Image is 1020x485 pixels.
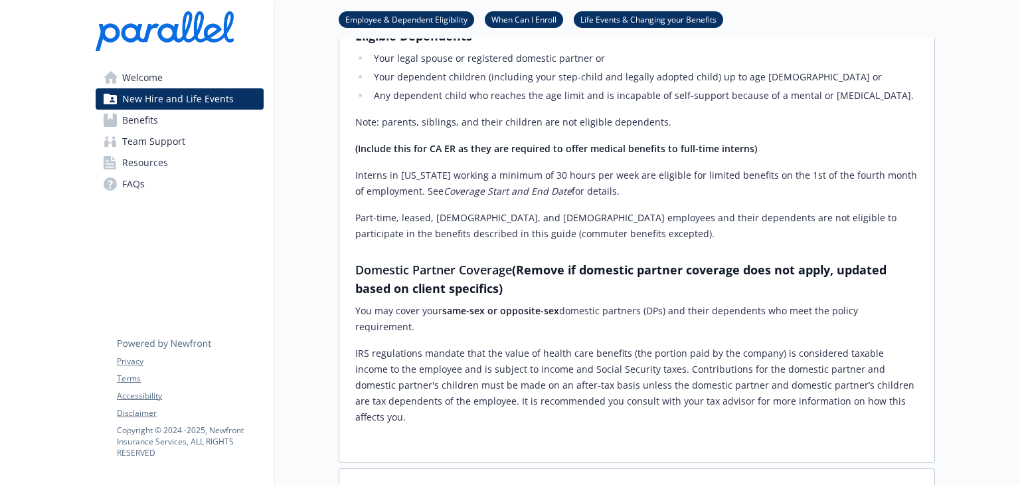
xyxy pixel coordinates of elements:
[355,210,918,242] p: Part-time, leased, [DEMOGRAPHIC_DATA], and [DEMOGRAPHIC_DATA] employees and their dependents are ...
[444,185,572,197] em: Coverage Start and End Date
[96,152,264,173] a: Resources
[370,50,918,66] li: Your legal spouse or registered domestic partner or
[355,167,918,199] p: Interns in [US_STATE] working a minimum of 30 hours per week are eligible for limited benefits on...
[355,260,918,298] h3: Domestic Partner Coverage
[355,262,887,296] strong: (Remove if domestic partner coverage does not apply, updated based on client specifics)
[122,173,145,195] span: FAQs
[442,304,559,317] strong: same-sex or opposite-sex
[485,13,563,25] a: When Can I Enroll
[117,425,263,458] p: Copyright © 2024 - 2025 , Newfront Insurance Services, ALL RIGHTS RESERVED
[122,67,163,88] span: Welcome
[96,88,264,110] a: New Hire and Life Events
[96,131,264,152] a: Team Support
[574,13,723,25] a: Life Events & Changing your Benefits
[355,114,918,130] p: Note: parents, siblings, and their children are not eligible dependents.
[96,67,264,88] a: Welcome
[96,110,264,131] a: Benefits
[355,142,757,155] strong: (Include this for CA ER as they are required to offer medical benefits to full-time interns)
[96,173,264,195] a: FAQs
[122,88,234,110] span: New Hire and Life Events
[355,345,918,425] p: ​IRS regulations mandate that the value of health care benefits (the portion paid by the company)...
[117,373,263,385] a: Terms
[370,88,918,104] li: Any dependent child who reaches the age limit and is incapable of self-support because of a menta...
[122,152,168,173] span: Resources
[117,390,263,402] a: Accessibility
[339,13,474,25] a: Employee & Dependent Eligibility
[122,110,158,131] span: Benefits
[122,131,185,152] span: Team Support
[117,355,263,367] a: Privacy
[355,303,918,335] p: You may cover your domestic partners (DPs) and their dependents who meet the policy requirement.
[117,407,263,419] a: Disclaimer
[370,69,918,85] li: Your dependent children (including your step-child and legally adopted child) up to age [DEMOGRAP...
